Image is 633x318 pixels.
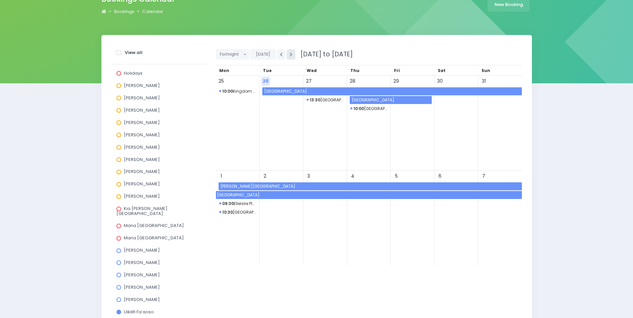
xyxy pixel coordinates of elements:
[394,68,400,73] span: Fri
[479,77,488,86] span: 31
[296,50,353,59] span: [DATE] to [DATE]
[350,68,359,73] span: Thu
[124,132,160,138] span: [PERSON_NAME]
[217,172,226,181] span: 1
[124,144,160,150] span: [PERSON_NAME]
[124,222,184,229] span: Mana [GEOGRAPHIC_DATA]
[124,70,142,76] span: Holidays
[353,106,364,111] strong: 10:00
[217,77,226,86] span: 25
[142,8,163,15] a: Calendar
[220,49,241,59] span: Fortnight
[348,172,357,181] span: 4
[124,181,160,187] span: [PERSON_NAME]
[124,119,160,126] span: [PERSON_NAME]
[392,77,401,86] span: 29
[124,107,160,113] span: [PERSON_NAME]
[124,235,184,241] span: Mana [GEOGRAPHIC_DATA]
[222,209,233,215] strong: 10:30
[116,205,168,216] span: Kia [PERSON_NAME][GEOGRAPHIC_DATA]
[125,49,142,56] strong: View all
[261,77,270,86] span: 26
[482,68,490,73] span: Sun
[304,77,313,86] span: 27
[124,95,160,101] span: [PERSON_NAME]
[219,208,256,216] span: Bucklands Beach Ohui-a-Rangi Playcentre
[438,68,445,73] span: Sat
[350,105,387,113] span: Little Treehouse Kindergarten
[124,284,160,290] span: [PERSON_NAME]
[310,97,320,103] strong: 13:30
[124,247,160,253] span: [PERSON_NAME]
[219,68,229,73] span: Mon
[124,259,160,266] span: [PERSON_NAME]
[124,156,160,163] span: [PERSON_NAME]
[124,309,154,315] span: Uikilifi Fa’aoso
[219,200,256,208] span: Ellerslie Playcentre
[124,272,160,278] span: [PERSON_NAME]
[261,172,270,181] span: 2
[307,68,317,73] span: Wed
[304,172,313,181] span: 3
[124,193,160,199] span: [PERSON_NAME]
[348,77,357,86] span: 28
[250,49,276,60] button: [DATE]
[263,87,522,95] span: De La Salle College
[307,96,344,104] span: Kaurilands Kindergarten
[124,168,160,175] span: [PERSON_NAME]
[216,49,250,60] button: Fortnight
[114,8,134,15] a: Bookings
[222,88,233,94] strong: 10:00
[124,296,160,303] span: [PERSON_NAME]
[222,201,234,206] strong: 09:30
[216,191,522,199] span: De La Salle College
[220,182,522,190] span: Dawson School
[351,96,432,104] span: Aorere College
[392,172,401,181] span: 5
[263,68,272,73] span: Tue
[124,82,160,89] span: [PERSON_NAME]
[435,77,444,86] span: 30
[435,172,444,181] span: 6
[479,172,488,181] span: 7
[219,87,256,95] span: Kingdom City Childcare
